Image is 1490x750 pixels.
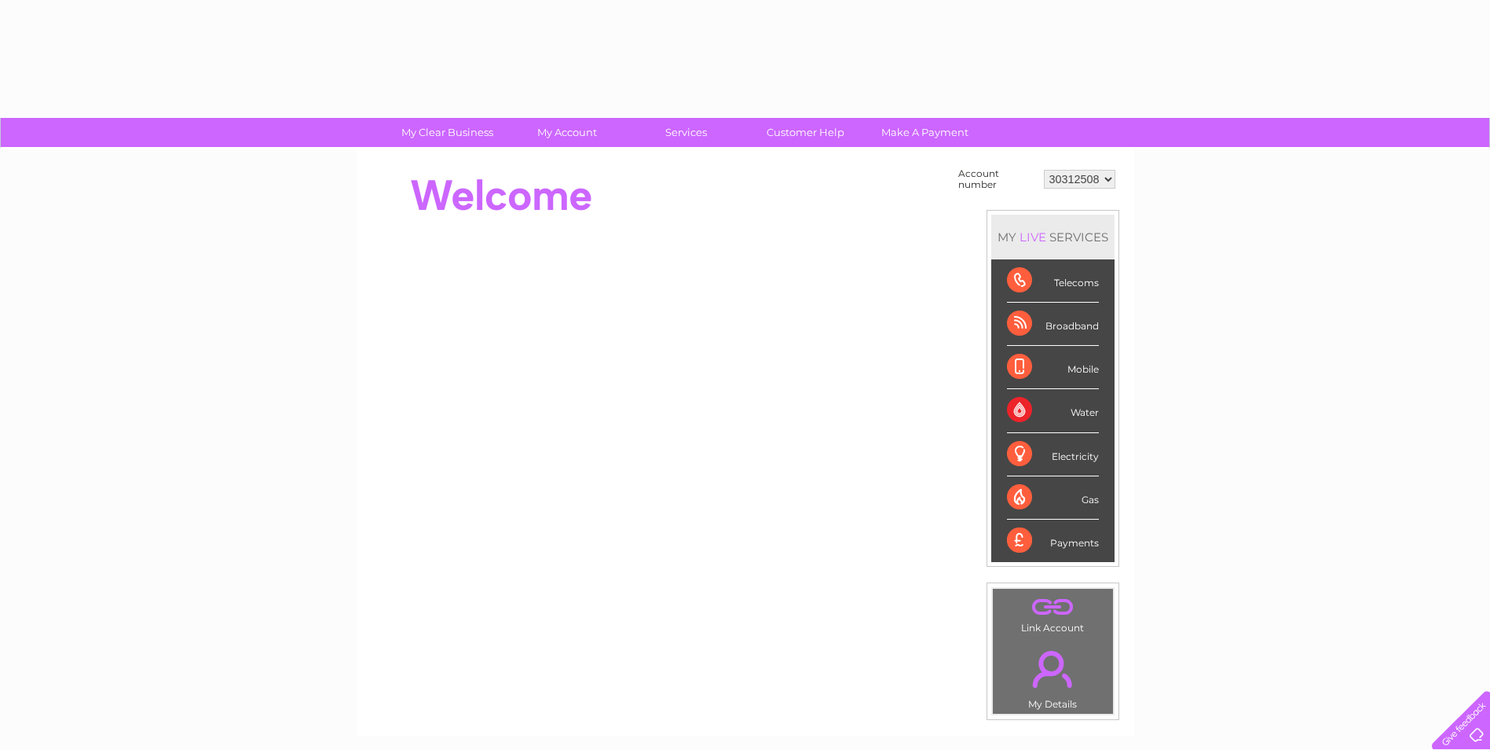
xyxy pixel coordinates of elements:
div: Gas [1007,476,1099,520]
a: . [997,593,1109,620]
a: . [997,642,1109,697]
div: MY SERVICES [991,215,1115,259]
div: Telecoms [1007,259,1099,303]
a: Services [621,118,751,147]
div: LIVE [1016,230,1049,244]
a: Customer Help [741,118,870,147]
a: Make A Payment [860,118,990,147]
a: My Clear Business [383,118,512,147]
a: My Account [502,118,632,147]
div: Broadband [1007,303,1099,346]
td: My Details [992,638,1114,715]
div: Water [1007,389,1099,432]
div: Mobile [1007,346,1099,389]
td: Link Account [992,588,1114,638]
div: Payments [1007,520,1099,562]
td: Account number [954,164,1040,194]
div: Electricity [1007,433,1099,476]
